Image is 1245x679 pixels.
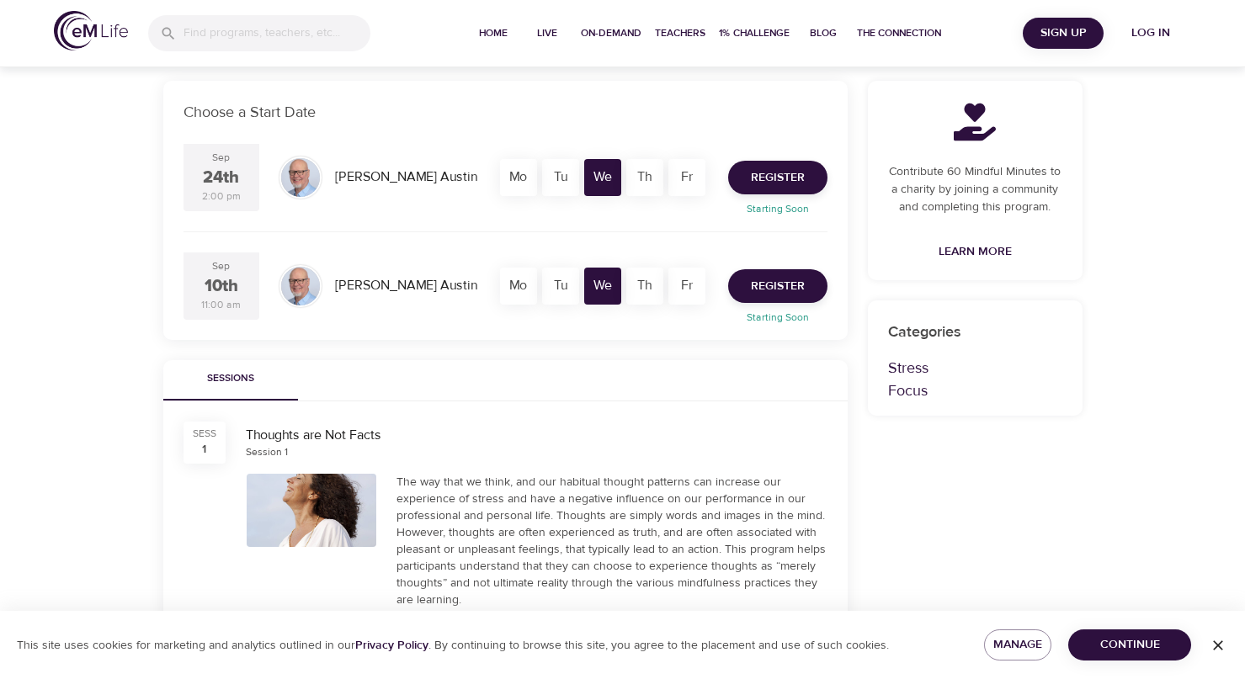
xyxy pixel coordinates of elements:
span: Home [473,24,513,42]
span: Log in [1117,23,1184,44]
a: Learn More [932,236,1019,268]
div: We [584,268,621,305]
div: Th [626,268,663,305]
span: Sessions [173,370,288,388]
p: Contribute 60 Mindful Minutes to a charity by joining a community and completing this program. [888,163,1062,216]
button: Register [728,269,827,303]
div: Fr [668,268,705,305]
div: Tu [542,268,579,305]
span: Teachers [655,24,705,42]
div: 24th [203,166,239,190]
p: Focus [888,379,1062,402]
span: Sign Up [1030,23,1097,44]
div: Sep [212,151,230,165]
p: Stress [888,357,1062,379]
button: Continue [1068,629,1191,660]
span: The Connection [857,24,941,42]
div: The way that we think, and our habitual thought patterns can increase our experience of stress an... [396,474,827,608]
p: Starting Soon [718,310,838,325]
input: Find programs, teachers, etc... [184,15,370,51]
span: 1% Challenge [719,24,790,42]
span: Learn More [939,241,1012,263]
div: 2:00 pm [202,189,241,204]
a: Privacy Policy [355,638,428,653]
button: Log in [1110,18,1191,49]
div: [PERSON_NAME] Austin [328,161,484,194]
p: Starting Soon [718,201,838,216]
p: Choose a Start Date [184,101,827,124]
span: Continue [1082,634,1178,655]
span: On-Demand [581,24,641,42]
div: 10th [205,274,238,299]
span: Register [751,276,805,297]
div: We [584,159,621,196]
button: Register [728,161,827,194]
div: 1 [202,441,206,458]
div: Fr [668,159,705,196]
div: SESS [193,427,216,441]
div: Th [626,159,663,196]
div: Tu [542,159,579,196]
span: Blog [803,24,843,42]
button: Manage [984,629,1052,660]
div: Thoughts are Not Facts [246,426,827,445]
p: Categories [888,321,1062,343]
div: 11:00 am [201,298,241,312]
div: Session 1 [246,445,288,459]
img: logo [54,11,128,50]
button: Sign Up [1023,18,1104,49]
span: Manage [998,634,1039,655]
div: Sep [212,259,230,273]
span: Register [751,167,805,188]
span: Live [527,24,567,42]
div: Mo [500,268,537,305]
div: Mo [500,159,537,196]
div: [PERSON_NAME] Austin [328,269,484,302]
